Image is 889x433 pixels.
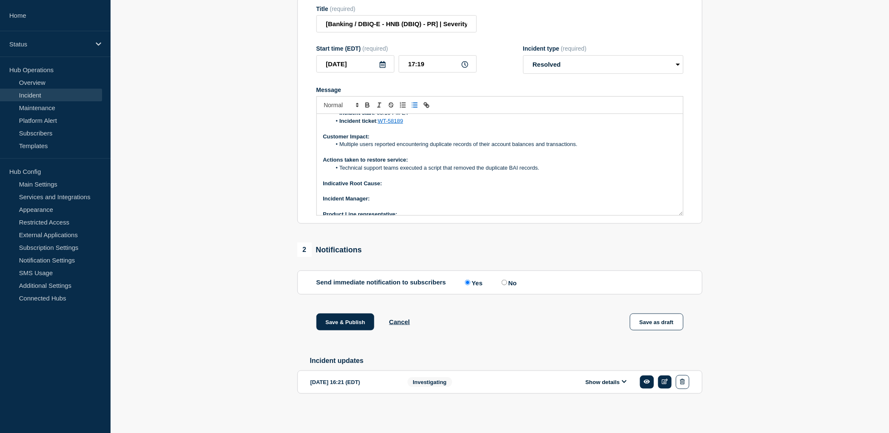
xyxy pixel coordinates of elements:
[297,243,312,257] span: 2
[330,5,356,12] span: (required)
[331,117,677,125] li: :
[408,377,452,387] span: Investigating
[630,314,684,330] button: Save as draft
[323,133,370,140] strong: Customer Impact:
[373,100,385,110] button: Toggle italic text
[316,314,375,330] button: Save & Publish
[389,318,410,325] button: Cancel
[463,279,483,287] label: Yes
[323,157,408,163] strong: Actions taken to restore service:
[465,280,470,285] input: Yes
[409,100,421,110] button: Toggle bulleted list
[583,379,630,386] button: Show details
[331,164,677,172] li: Technical support teams executed a script that removed the duplicate BAI records.
[502,280,507,285] input: No
[317,114,683,215] div: Message
[323,211,397,217] strong: Product Line representative:
[397,100,409,110] button: Toggle ordered list
[316,87,684,93] div: Message
[362,45,388,52] span: (required)
[320,100,362,110] span: Font size
[421,100,432,110] button: Toggle link
[311,375,395,389] div: [DATE] 16:21 (EDT)
[523,45,684,52] div: Incident type
[340,118,376,124] strong: Incident ticket
[378,118,403,124] a: WT-58189
[316,279,684,287] div: Send immediate notification to subscribers
[316,5,477,12] div: Title
[316,279,446,287] p: Send immediate notification to subscribers
[316,45,477,52] div: Start time (EDT)
[316,15,477,32] input: Title
[316,55,395,73] input: YYYY-MM-DD
[500,279,517,287] label: No
[310,357,703,365] h2: Incident updates
[561,45,587,52] span: (required)
[9,41,90,48] p: Status
[523,55,684,74] select: Incident type
[323,180,382,187] strong: Indicative Root Cause:
[385,100,397,110] button: Toggle strikethrough text
[331,141,677,148] li: Multiple users reported encountering duplicate records of their account balances and transactions.
[362,100,373,110] button: Toggle bold text
[297,243,362,257] div: Notifications
[399,55,477,73] input: HH:MM
[323,195,370,202] strong: Incident Manager:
